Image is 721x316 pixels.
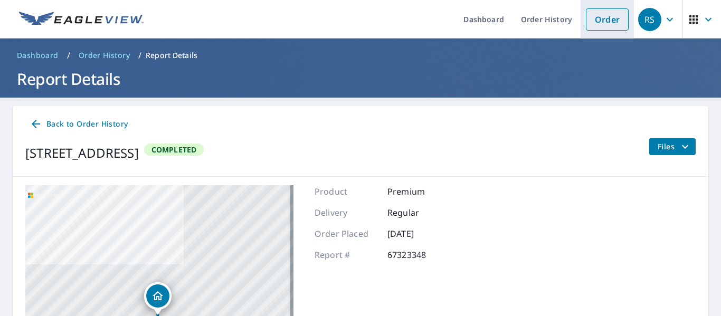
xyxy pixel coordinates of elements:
p: Delivery [315,206,378,219]
div: Dropped pin, building 1, Residential property, 3212 Southridge Stockbridge, GA 30281 [144,282,172,315]
a: Dashboard [13,47,63,64]
p: Premium [387,185,451,198]
div: RS [638,8,661,31]
span: Back to Order History [30,118,128,131]
div: [STREET_ADDRESS] [25,143,139,162]
span: Files [658,140,691,153]
a: Order History [74,47,134,64]
p: Order Placed [315,227,378,240]
button: filesDropdownBtn-67323348 [649,138,696,155]
span: Completed [145,145,203,155]
a: Order [586,8,629,31]
h1: Report Details [13,68,708,90]
p: [DATE] [387,227,451,240]
li: / [138,49,141,62]
span: Dashboard [17,50,59,61]
p: 67323348 [387,248,451,261]
li: / [67,49,70,62]
p: Product [315,185,378,198]
p: Regular [387,206,451,219]
p: Report # [315,248,378,261]
img: EV Logo [19,12,144,27]
span: Order History [79,50,130,61]
nav: breadcrumb [13,47,708,64]
p: Report Details [146,50,197,61]
a: Back to Order History [25,114,132,134]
